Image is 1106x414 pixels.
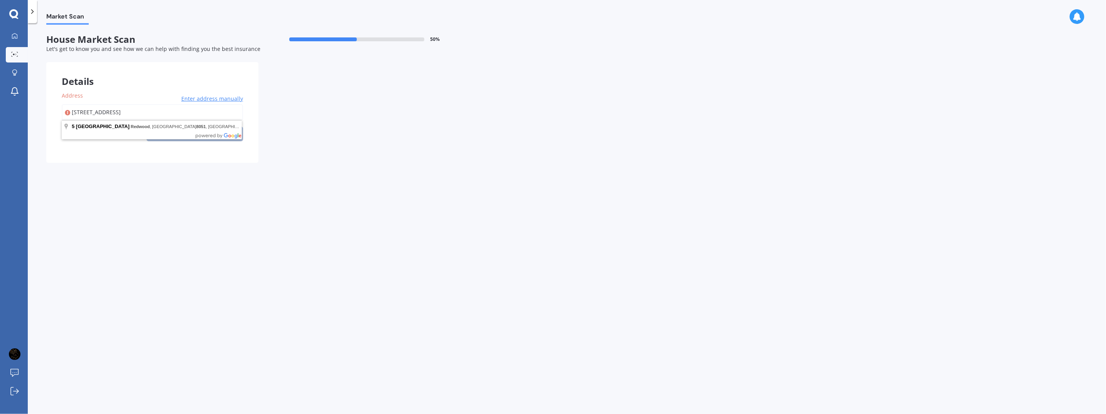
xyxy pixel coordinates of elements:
span: [GEOGRAPHIC_DATA] [76,123,130,129]
input: Enter address [62,104,243,120]
span: Let's get to know you and see how we can help with finding you the best insurance [46,45,260,52]
span: Enter address manually [181,95,243,103]
span: Market Scan [46,13,89,23]
span: 5 [72,123,74,129]
span: 8051 [196,124,206,129]
div: Details [46,62,258,85]
span: 50 % [431,37,440,42]
span: , [GEOGRAPHIC_DATA] , [GEOGRAPHIC_DATA] [131,124,252,129]
span: Redwood [131,124,150,129]
img: picture [9,348,20,360]
span: Address [62,92,83,99]
span: House Market Scan [46,34,258,45]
